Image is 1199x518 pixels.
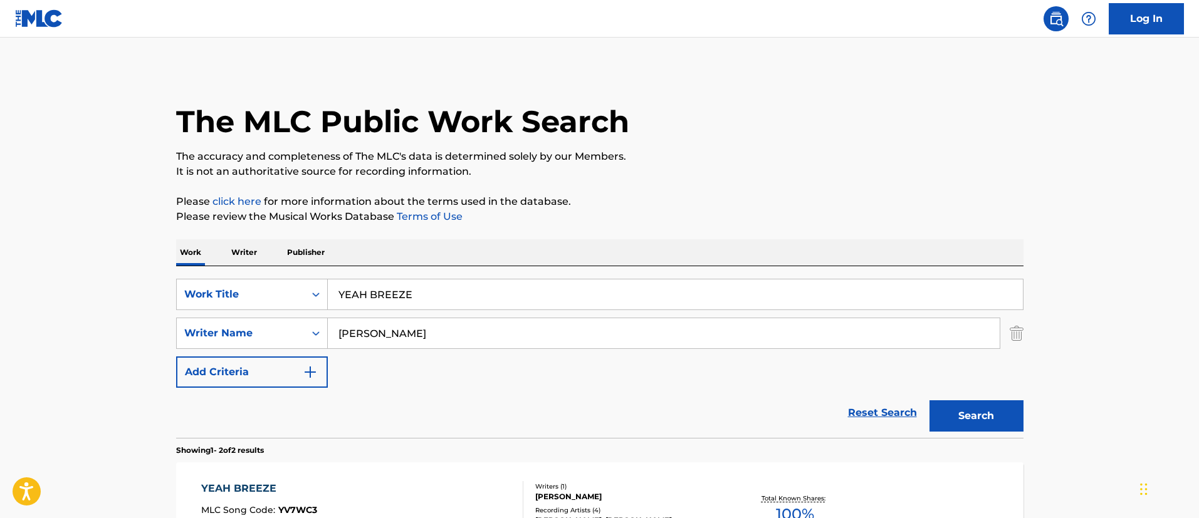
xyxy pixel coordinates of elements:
[303,365,318,380] img: 9d2ae6d4665cec9f34b9.svg
[184,287,297,302] div: Work Title
[762,494,829,503] p: Total Known Shares:
[184,326,297,341] div: Writer Name
[1136,458,1199,518] iframe: Chat Widget
[1010,318,1024,349] img: Delete Criterion
[1140,470,1148,508] div: Drag
[176,164,1024,179] p: It is not an authoritative source for recording information.
[176,445,264,456] p: Showing 1 - 2 of 2 results
[176,209,1024,224] p: Please review the Musical Works Database
[228,239,261,266] p: Writer
[283,239,328,266] p: Publisher
[535,505,725,515] div: Recording Artists ( 4 )
[1044,6,1069,31] a: Public Search
[535,491,725,502] div: [PERSON_NAME]
[278,504,317,515] span: YV7WC3
[176,356,328,388] button: Add Criteria
[176,279,1024,438] form: Search Form
[176,239,205,266] p: Work
[1076,6,1101,31] div: Help
[176,194,1024,209] p: Please for more information about the terms used in the database.
[176,149,1024,164] p: The accuracy and completeness of The MLC's data is determined solely by our Members.
[15,9,63,28] img: MLC Logo
[842,399,923,427] a: Reset Search
[1109,3,1184,34] a: Log In
[535,482,725,491] div: Writers ( 1 )
[394,210,463,222] a: Terms of Use
[201,504,278,515] span: MLC Song Code :
[201,481,317,496] div: YEAH BREEZE
[929,400,1024,432] button: Search
[212,195,261,207] a: click here
[176,103,629,140] h1: The MLC Public Work Search
[1081,11,1096,26] img: help
[1049,11,1064,26] img: search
